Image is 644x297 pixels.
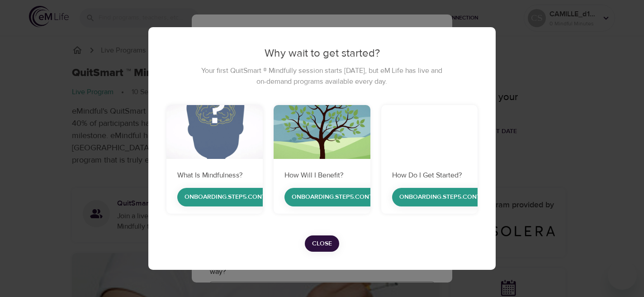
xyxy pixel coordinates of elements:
span: onboarding.step5.continue [399,192,495,203]
span: onboarding.step5.continue [292,192,387,203]
p: How Do I Get Started? [392,170,467,181]
span: onboarding.step5.continue [185,192,280,203]
button: Close [305,235,339,252]
p: How Will I Benefit? [284,170,359,181]
button: onboarding.step5.continue [284,188,394,206]
p: What Is Mindfulness? [177,170,252,181]
span: Close [312,238,332,249]
p: Your first QuitSmart ® Mindfully session starts [DATE], but eM Life has live and on-demand progra... [198,65,446,87]
button: onboarding.step5.continue [177,188,287,206]
button: onboarding.step5.continue [392,188,502,206]
p: Why wait to get started? [166,45,478,62]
